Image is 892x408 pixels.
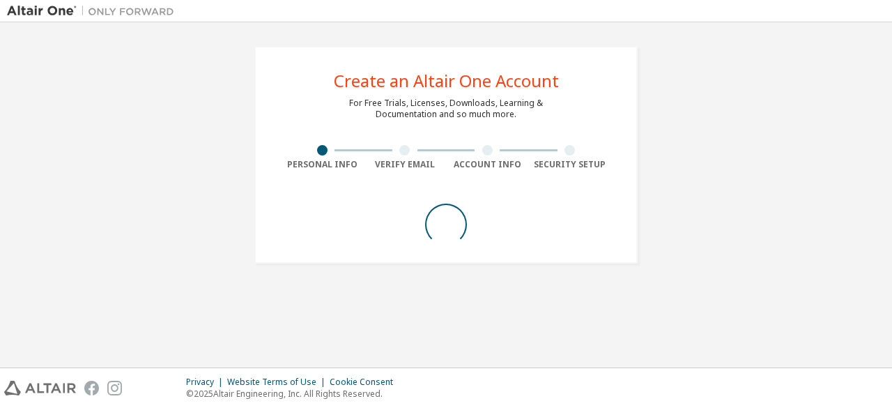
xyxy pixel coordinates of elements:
[334,73,559,89] div: Create an Altair One Account
[4,381,76,395] img: altair_logo.svg
[7,4,181,18] img: Altair One
[186,388,401,400] p: © 2025 Altair Engineering, Inc. All Rights Reserved.
[364,159,447,170] div: Verify Email
[529,159,612,170] div: Security Setup
[281,159,364,170] div: Personal Info
[84,381,99,395] img: facebook.svg
[349,98,543,120] div: For Free Trials, Licenses, Downloads, Learning & Documentation and so much more.
[107,381,122,395] img: instagram.svg
[227,377,330,388] div: Website Terms of Use
[446,159,529,170] div: Account Info
[186,377,227,388] div: Privacy
[330,377,401,388] div: Cookie Consent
